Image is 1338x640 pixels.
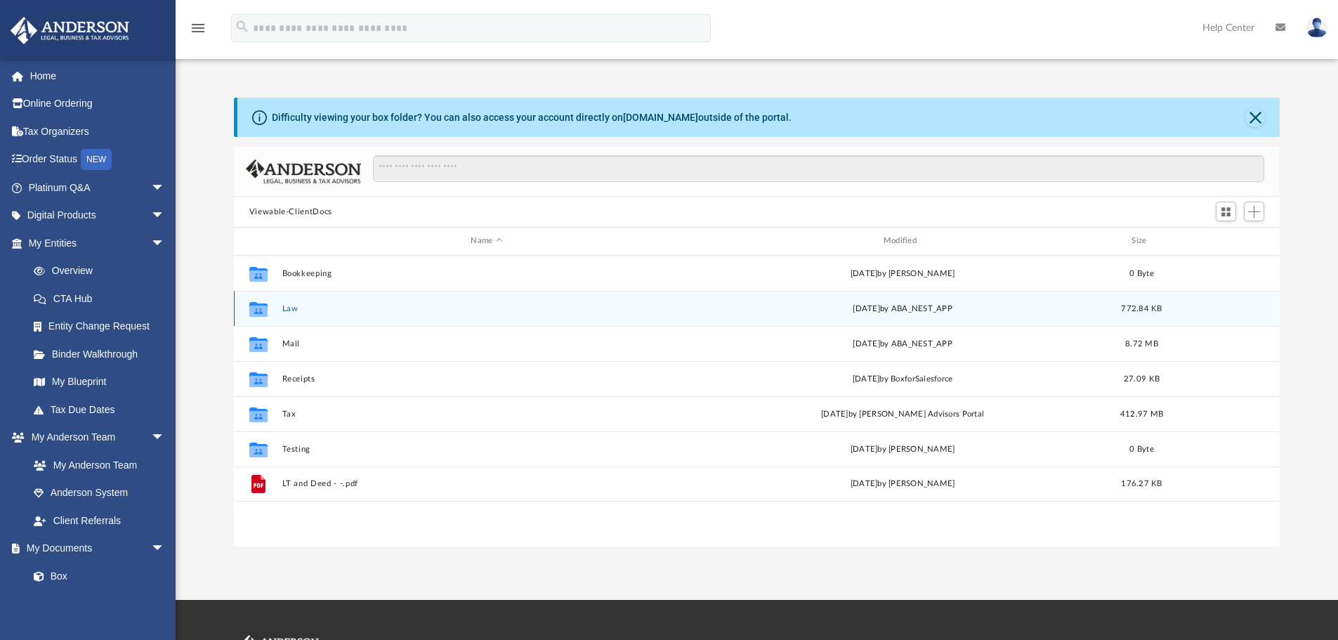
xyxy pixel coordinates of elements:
span: arrow_drop_down [151,229,179,258]
a: [DOMAIN_NAME] [623,112,698,123]
a: My Entitiesarrow_drop_down [10,229,186,257]
div: [DATE] by ABA_NEST_APP [697,337,1107,350]
a: Box [20,562,172,590]
button: Close [1245,107,1265,127]
a: Overview [20,257,186,285]
div: [DATE] by ABA_NEST_APP [697,302,1107,315]
div: NEW [81,149,112,170]
a: Tax Due Dates [20,396,186,424]
a: Binder Walkthrough [20,340,186,368]
input: Search files and folders [373,155,1264,182]
span: 8.72 MB [1125,339,1158,347]
span: arrow_drop_down [151,202,179,230]
a: Order StatusNEW [10,145,186,174]
a: Platinum Q&Aarrow_drop_down [10,174,186,202]
div: Size [1113,235,1169,247]
div: [DATE] by [PERSON_NAME] [697,443,1107,455]
a: My Anderson Team [20,451,172,479]
span: 176.27 KB [1121,480,1162,488]
a: menu [190,27,206,37]
div: id [240,235,275,247]
a: My Documentsarrow_drop_down [10,535,179,563]
a: Digital Productsarrow_drop_down [10,202,186,230]
i: search [235,19,250,34]
button: Testing [282,445,691,454]
div: id [1176,235,1274,247]
div: [DATE] by [PERSON_NAME] Advisors Portal [697,407,1107,420]
div: [DATE] by [PERSON_NAME] [697,478,1107,490]
button: Bookkeeping [282,269,691,278]
div: [DATE] by [PERSON_NAME] [697,267,1107,280]
button: Mail [282,339,691,348]
a: Tax Organizers [10,117,186,145]
button: Add [1244,202,1265,221]
span: arrow_drop_down [151,535,179,563]
button: Viewable-ClientDocs [249,206,332,218]
a: Anderson System [20,479,179,507]
button: Receipts [282,374,691,384]
img: Anderson Advisors Platinum Portal [6,17,133,44]
span: 0 Byte [1129,269,1154,277]
span: arrow_drop_down [151,174,179,202]
a: Meeting Minutes [20,590,179,618]
a: My Anderson Teamarrow_drop_down [10,424,179,452]
a: Client Referrals [20,507,179,535]
span: 0 Byte [1129,445,1154,452]
button: Tax [282,410,691,419]
button: Switch to Grid View [1216,202,1237,221]
a: CTA Hub [20,285,186,313]
div: Modified [697,235,1108,247]
i: menu [190,20,206,37]
div: Difficulty viewing your box folder? You can also access your account directly on outside of the p... [272,110,792,125]
a: My Blueprint [20,368,179,396]
span: arrow_drop_down [151,424,179,452]
div: [DATE] by BoxforSalesforce [697,372,1107,385]
button: Law [282,304,691,313]
div: Name [281,235,691,247]
a: Online Ordering [10,90,186,118]
a: Home [10,62,186,90]
img: User Pic [1306,18,1327,38]
div: grid [234,256,1280,547]
span: 27.09 KB [1124,374,1160,382]
a: Entity Change Request [20,313,186,341]
span: 412.97 MB [1120,410,1163,417]
span: 772.84 KB [1121,304,1162,312]
button: LT and Deed - -.pdf [282,479,691,488]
